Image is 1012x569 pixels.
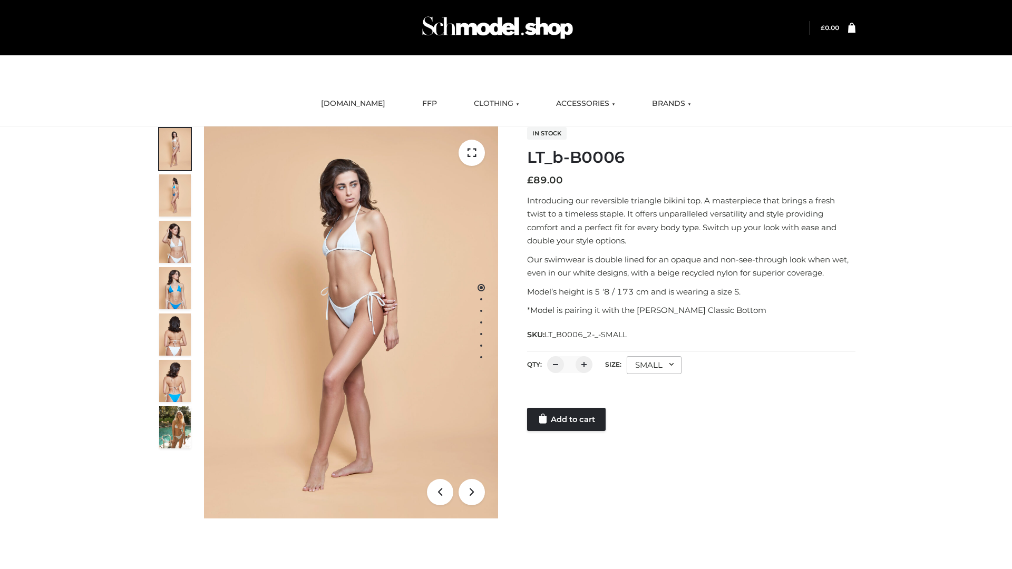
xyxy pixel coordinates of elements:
[159,406,191,448] img: Arieltop_CloudNine_AzureSky2.jpg
[159,128,191,170] img: ArielClassicBikiniTop_CloudNine_AzureSky_OW114ECO_1-scaled.jpg
[159,221,191,263] img: ArielClassicBikiniTop_CloudNine_AzureSky_OW114ECO_3-scaled.jpg
[204,126,498,518] img: ArielClassicBikiniTop_CloudNine_AzureSky_OW114ECO_1
[159,174,191,217] img: ArielClassicBikiniTop_CloudNine_AzureSky_OW114ECO_2-scaled.jpg
[627,356,682,374] div: SMALL
[527,174,533,186] span: £
[466,92,527,115] a: CLOTHING
[527,285,855,299] p: Model’s height is 5 ‘8 / 173 cm and is wearing a size S.
[548,92,623,115] a: ACCESSORIES
[527,194,855,248] p: Introducing our reversible triangle bikini top. A masterpiece that brings a fresh twist to a time...
[419,7,577,48] img: Schmodel Admin 964
[159,267,191,309] img: ArielClassicBikiniTop_CloudNine_AzureSky_OW114ECO_4-scaled.jpg
[527,328,628,341] span: SKU:
[527,253,855,280] p: Our swimwear is double lined for an opaque and non-see-through look when wet, even in our white d...
[313,92,393,115] a: [DOMAIN_NAME]
[821,24,839,32] a: £0.00
[527,360,542,368] label: QTY:
[527,127,567,140] span: In stock
[159,360,191,402] img: ArielClassicBikiniTop_CloudNine_AzureSky_OW114ECO_8-scaled.jpg
[527,303,855,317] p: *Model is pairing it with the [PERSON_NAME] Classic Bottom
[821,24,825,32] span: £
[544,330,627,339] span: LT_B0006_2-_-SMALL
[821,24,839,32] bdi: 0.00
[527,174,563,186] bdi: 89.00
[159,313,191,356] img: ArielClassicBikiniTop_CloudNine_AzureSky_OW114ECO_7-scaled.jpg
[644,92,699,115] a: BRANDS
[414,92,445,115] a: FFP
[605,360,621,368] label: Size:
[527,148,855,167] h1: LT_b-B0006
[527,408,606,431] a: Add to cart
